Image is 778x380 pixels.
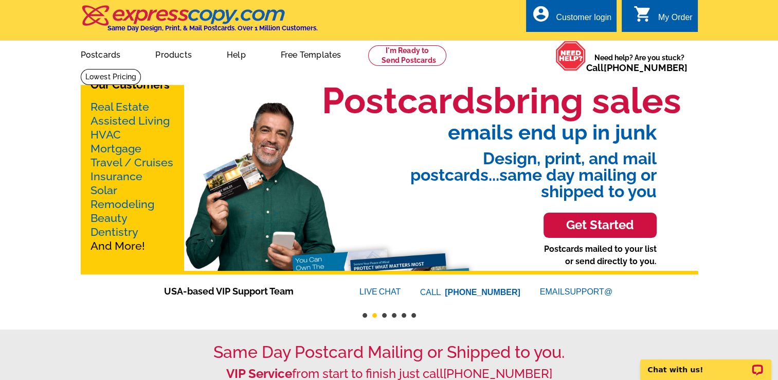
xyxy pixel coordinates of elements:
[634,5,652,23] i: shopping_cart
[297,143,657,200] span: Design, print, and mail postcards...same day mailing or shipped to you
[445,288,520,297] a: [PHONE_NUMBER]
[139,42,208,66] a: Products
[359,287,401,296] a: LIVECHAT
[91,156,173,169] a: Travel / Cruises
[420,286,442,299] font: CALL
[402,313,406,318] button: 5 of 6
[91,212,128,224] a: Beauty
[658,13,693,27] div: My Order
[264,42,358,66] a: Free Templates
[634,11,693,24] a: shopping_cart My Order
[382,313,387,318] button: 3 of 6
[531,11,611,24] a: account_circle Customer login
[210,42,262,66] a: Help
[556,13,611,27] div: Customer login
[531,5,550,23] i: account_circle
[634,348,778,380] iframe: LiveChat chat widget
[91,226,138,238] a: Dentistry
[297,122,657,143] span: emails end up in junk
[586,53,693,73] span: Need help? Are you stuck?
[372,313,377,318] button: 2 of 6
[91,198,154,211] a: Remodeling
[363,313,367,318] button: 1 of 6
[64,42,137,66] a: Postcards
[556,218,644,233] h3: Get Started
[544,243,657,268] p: Postcards mailed to your list or send directly to you.
[107,24,318,32] h4: Same Day Design, Print, & Mail Postcards. Over 1 Million Customers.
[392,313,396,318] button: 4 of 6
[411,313,416,318] button: 6 of 6
[322,79,681,122] h1: Postcards bring sales
[164,284,329,298] span: USA-based VIP Support Team
[604,62,687,73] a: [PHONE_NUMBER]
[544,200,657,243] a: Get Started
[91,100,149,113] a: Real Estate
[91,142,141,155] a: Mortgage
[91,170,142,183] a: Insurance
[91,100,174,253] p: And More!
[81,12,318,32] a: Same Day Design, Print, & Mail Postcards. Over 1 Million Customers.
[91,128,121,141] a: HVAC
[555,41,586,71] img: help
[91,184,117,197] a: Solar
[359,286,379,298] font: LIVE
[565,286,614,298] font: SUPPORT@
[540,287,614,296] a: EMAILSUPPORT@
[586,62,687,73] span: Call
[91,114,170,127] a: Assisted Living
[81,342,698,362] h1: Same Day Postcard Mailing or Shipped to you.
